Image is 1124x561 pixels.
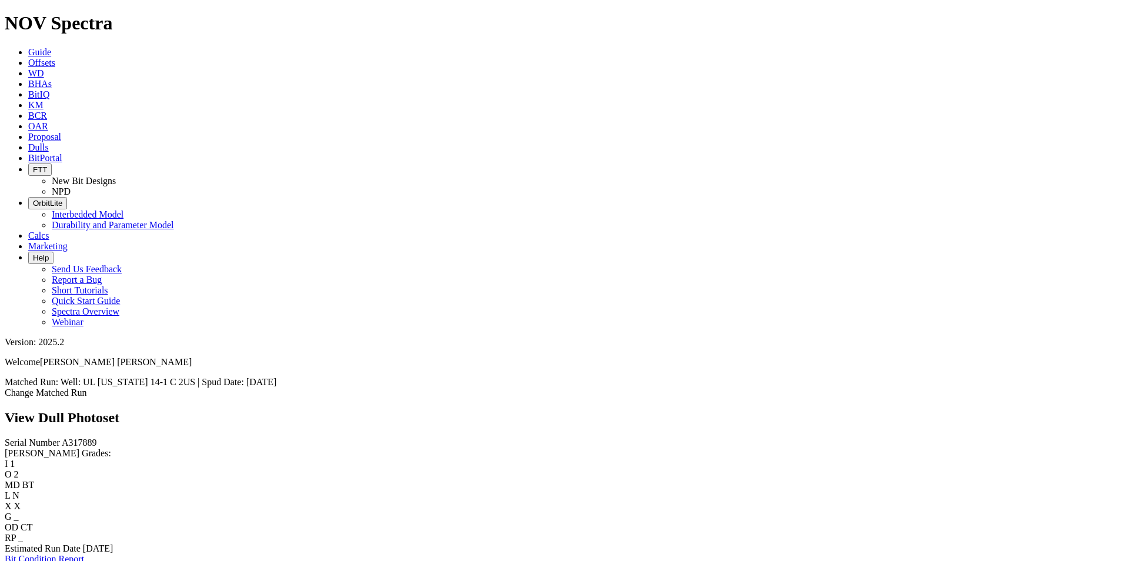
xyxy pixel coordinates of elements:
label: MD [5,480,20,490]
p: Welcome [5,357,1119,368]
div: Version: 2025.2 [5,337,1119,348]
a: New Bit Designs [52,176,116,186]
button: Help [28,252,53,264]
span: CT [21,522,32,532]
button: OrbitLite [28,197,67,209]
span: A317889 [62,438,97,448]
a: Send Us Feedback [52,264,122,274]
span: N [12,490,19,500]
span: X [14,501,21,511]
a: BHAs [28,79,52,89]
a: Calcs [28,231,49,241]
span: [DATE] [83,543,113,553]
span: _ [14,512,19,522]
span: [PERSON_NAME] [PERSON_NAME] [40,357,192,367]
span: _ [18,533,23,543]
a: Short Tutorials [52,285,108,295]
a: Guide [28,47,51,57]
label: G [5,512,12,522]
span: Well: UL [US_STATE] 14-1 C 2US | Spud Date: [DATE] [61,377,277,387]
a: BitIQ [28,89,49,99]
a: OAR [28,121,48,131]
span: 1 [10,459,15,469]
label: X [5,501,12,511]
a: Change Matched Run [5,388,87,398]
h1: NOV Spectra [5,12,1119,34]
label: Estimated Run Date [5,543,81,553]
a: WD [28,68,44,78]
a: KM [28,100,44,110]
span: BT [22,480,34,490]
label: Serial Number [5,438,60,448]
a: Proposal [28,132,61,142]
a: BCR [28,111,47,121]
a: Offsets [28,58,55,68]
a: Marketing [28,241,68,251]
span: Help [33,253,49,262]
a: BitPortal [28,153,62,163]
label: O [5,469,12,479]
div: [PERSON_NAME] Grades: [5,448,1119,459]
a: Quick Start Guide [52,296,120,306]
a: Spectra Overview [52,306,119,316]
span: OrbitLite [33,199,62,208]
button: FTT [28,163,52,176]
h2: View Dull Photoset [5,410,1119,426]
span: Matched Run: [5,377,58,387]
span: FTT [33,165,47,174]
label: RP [5,533,16,543]
a: Durability and Parameter Model [52,220,174,230]
a: Report a Bug [52,275,102,285]
label: L [5,490,10,500]
a: NPD [52,186,71,196]
a: Webinar [52,317,83,327]
label: OD [5,522,18,532]
span: 2 [14,469,19,479]
a: Dulls [28,142,49,152]
a: Interbedded Model [52,209,123,219]
label: I [5,459,8,469]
